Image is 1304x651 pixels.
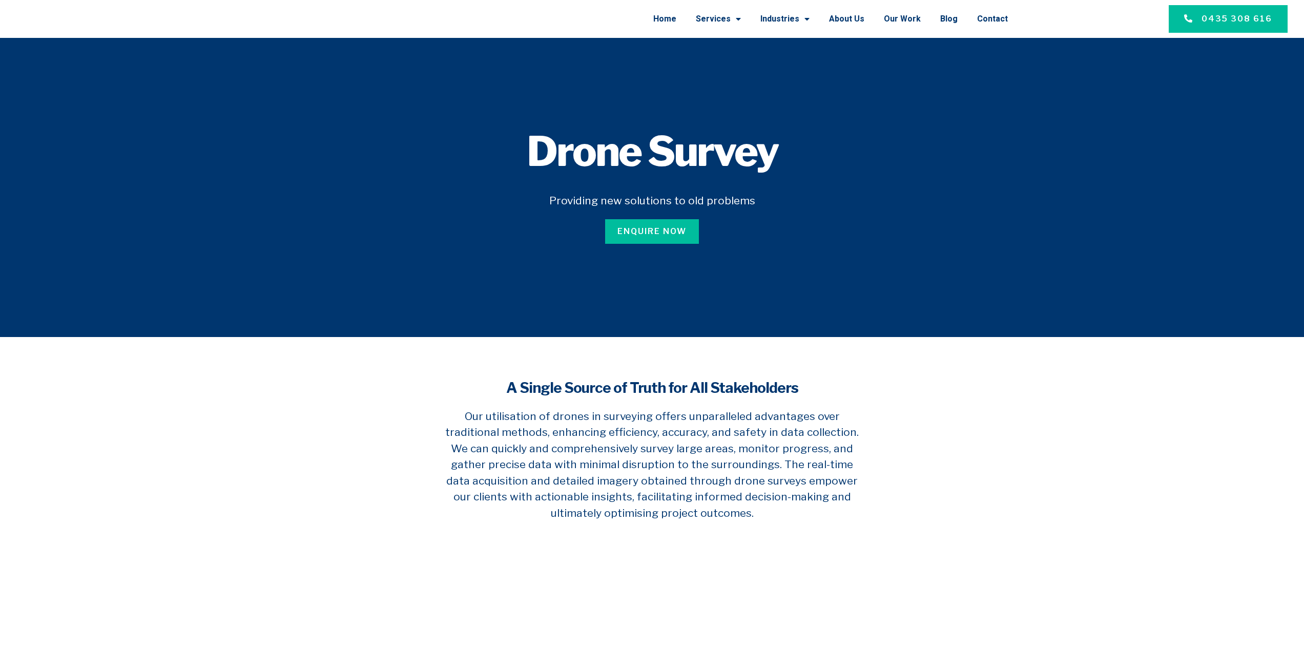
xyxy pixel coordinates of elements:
[219,6,1008,32] nav: Menu
[829,6,864,32] a: About Us
[1202,13,1272,25] span: 0435 308 616
[760,6,810,32] a: Industries
[346,131,959,172] h1: Drone Survey
[442,378,862,398] h4: A Single Source of Truth for All Stakeholders
[346,193,959,209] h5: Providing new solutions to old problems
[696,6,741,32] a: Services
[940,6,958,32] a: Blog
[617,225,687,238] span: Enquire Now
[977,6,1008,32] a: Contact
[442,408,862,537] h5: Our utilisation of drones in surveying offers unparalleled advantages over traditional methods, e...
[1169,5,1288,33] a: 0435 308 616
[884,6,921,32] a: Our Work
[605,219,699,244] a: Enquire Now
[57,8,163,31] img: Final-Logo copy
[653,6,676,32] a: Home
